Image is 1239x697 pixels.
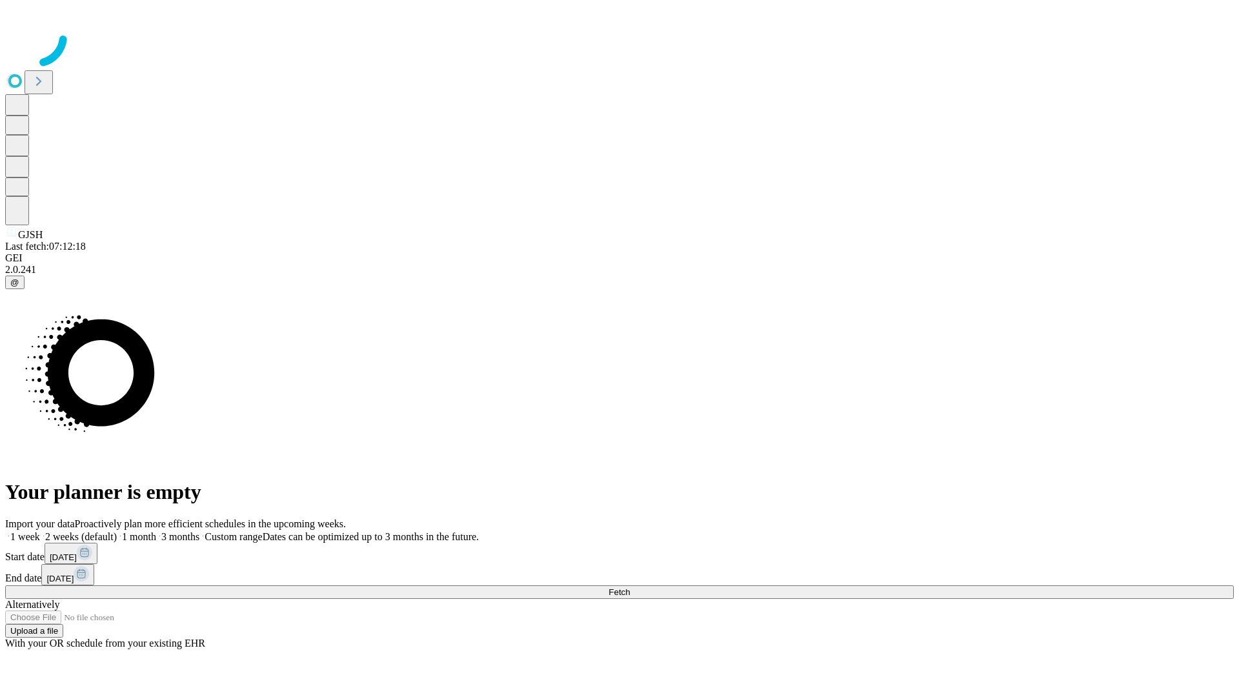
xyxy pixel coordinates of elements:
[5,241,86,252] span: Last fetch: 07:12:18
[5,624,63,638] button: Upload a file
[5,638,205,649] span: With your OR schedule from your existing EHR
[122,531,156,542] span: 1 month
[5,252,1234,264] div: GEI
[5,543,1234,564] div: Start date
[205,531,262,542] span: Custom range
[46,574,74,583] span: [DATE]
[45,531,117,542] span: 2 weeks (default)
[45,543,97,564] button: [DATE]
[161,531,199,542] span: 3 months
[5,276,25,289] button: @
[5,585,1234,599] button: Fetch
[5,480,1234,504] h1: Your planner is empty
[5,564,1234,585] div: End date
[5,518,75,529] span: Import your data
[41,564,94,585] button: [DATE]
[5,264,1234,276] div: 2.0.241
[263,531,479,542] span: Dates can be optimized up to 3 months in the future.
[10,278,19,287] span: @
[10,531,40,542] span: 1 week
[50,552,77,562] span: [DATE]
[75,518,346,529] span: Proactively plan more efficient schedules in the upcoming weeks.
[5,599,59,610] span: Alternatively
[18,229,43,240] span: GJSH
[609,587,630,597] span: Fetch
